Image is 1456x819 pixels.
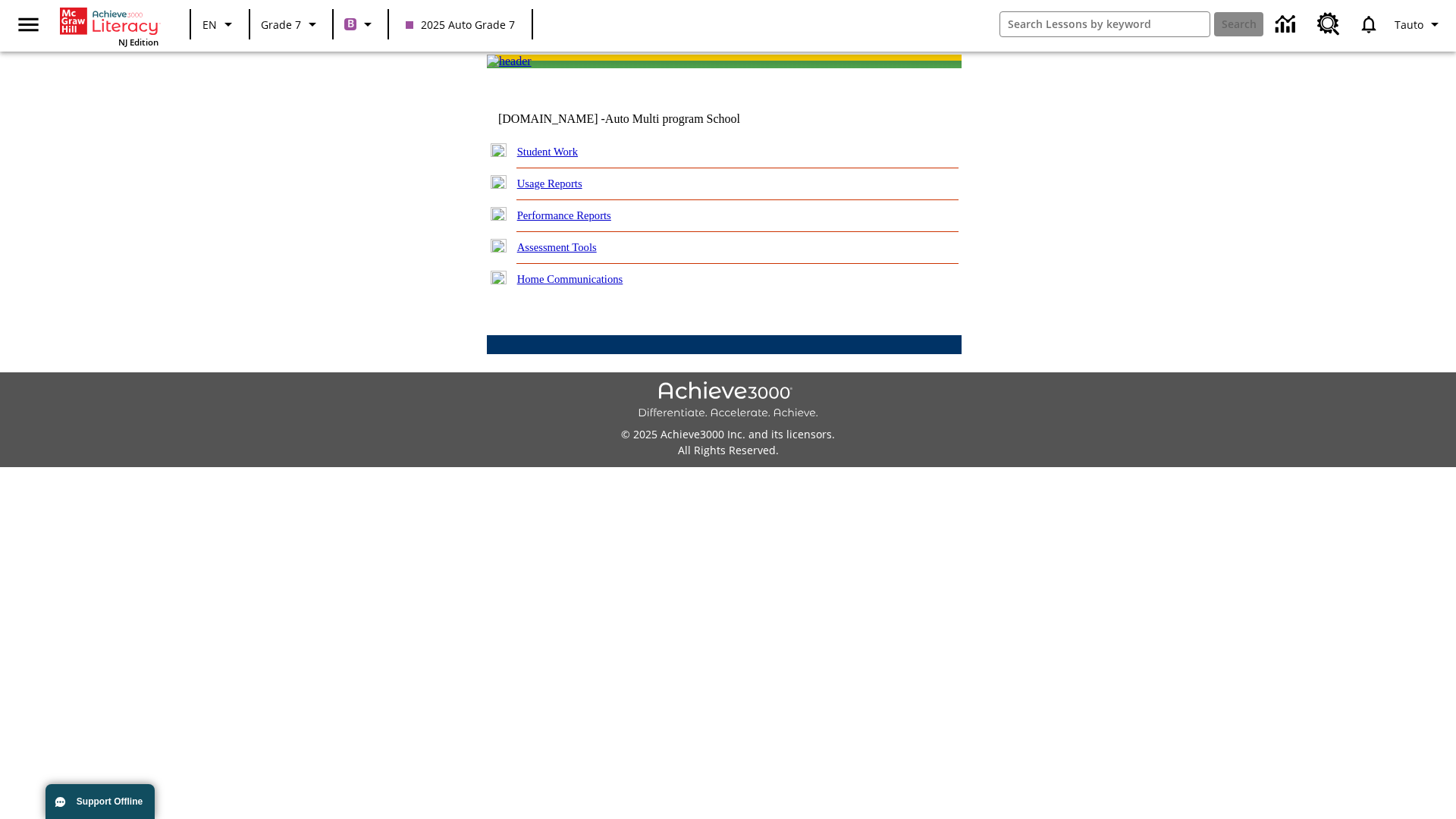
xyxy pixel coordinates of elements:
button: Language: EN, Select a language [196,11,244,38]
img: plus.gif [491,271,507,284]
a: Home Communications [517,273,623,285]
a: Resource Center, Will open in new tab [1308,4,1349,45]
a: Usage Reports [517,177,582,190]
span: B [347,14,354,33]
a: Notifications [1349,5,1389,44]
a: Data Center [1266,4,1308,45]
td: [DOMAIN_NAME] - [498,112,777,126]
button: Boost Class color is purple. Change class color [338,11,383,38]
span: Grade 7 [261,17,301,33]
a: Student Work [517,146,578,158]
button: Profile/Settings [1389,11,1450,38]
span: EN [202,17,217,33]
span: Tauto [1395,17,1423,33]
button: Open side menu [6,2,51,47]
input: search field [1000,12,1210,36]
img: header [487,55,532,68]
span: NJ Edition [118,36,158,48]
a: Performance Reports [517,209,611,221]
img: plus.gif [491,143,507,157]
img: plus.gif [491,207,507,221]
button: Support Offline [45,784,155,819]
img: plus.gif [491,175,507,189]
img: plus.gif [491,239,507,253]
span: 2025 Auto Grade 7 [406,17,515,33]
button: Grade: Grade 7, Select a grade [255,11,328,38]
span: Support Offline [77,796,143,807]
div: Home [60,5,158,48]
nobr: Auto Multi program School [605,112,740,125]
a: Assessment Tools [517,241,597,253]
img: Achieve3000 Differentiate Accelerate Achieve [638,381,818,420]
